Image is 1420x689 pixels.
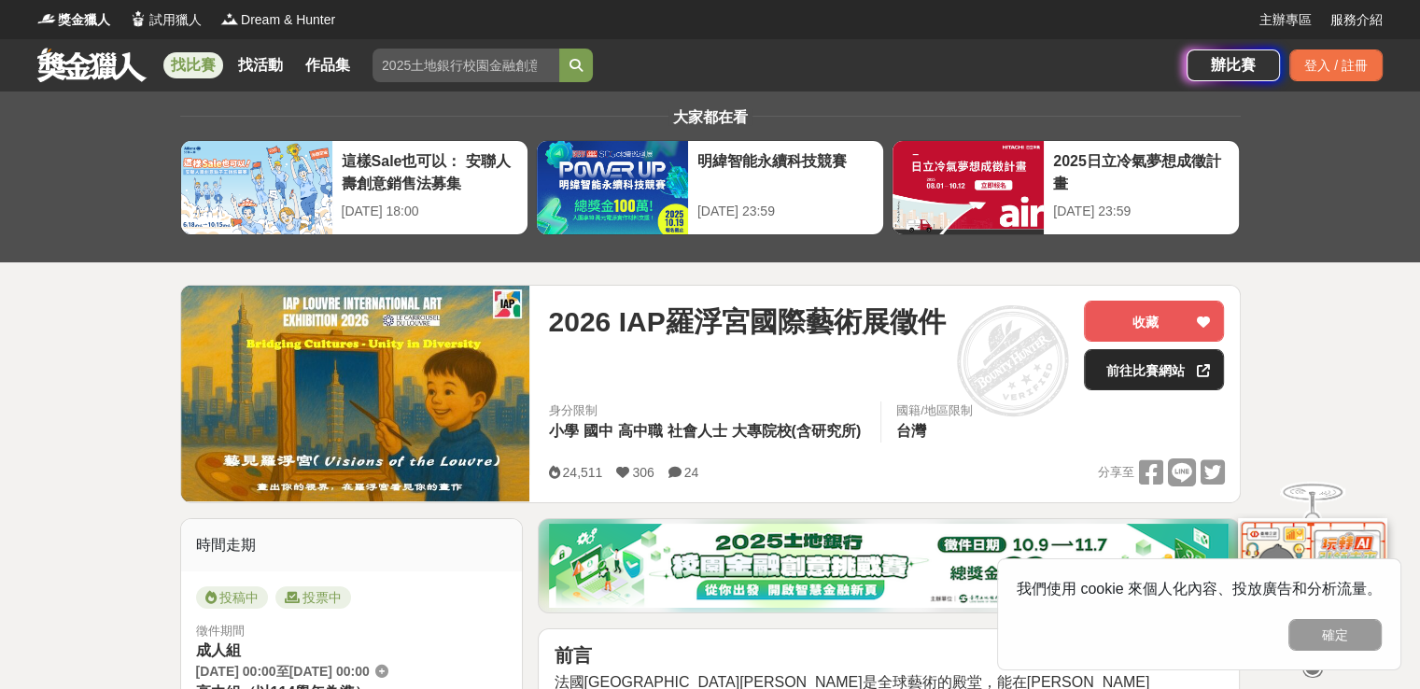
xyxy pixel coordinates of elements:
[1288,619,1382,651] button: 確定
[275,586,351,609] span: 投票中
[1097,458,1133,486] span: 分享至
[129,10,202,30] a: Logo試用獵人
[892,140,1240,235] a: 2025日立冷氣夢想成徵計畫[DATE] 23:59
[632,465,654,480] span: 306
[181,519,523,571] div: 時間走期
[667,423,726,439] span: 社會人士
[583,423,612,439] span: 國中
[196,664,276,679] span: [DATE] 00:00
[1187,49,1280,81] a: 辦比賽
[896,423,926,439] span: 台灣
[342,202,518,221] div: [DATE] 18:00
[896,401,973,420] div: 國籍/地區限制
[554,645,591,666] strong: 前言
[149,10,202,30] span: 試用獵人
[562,465,602,480] span: 24,511
[684,465,699,480] span: 24
[548,401,865,420] div: 身分限制
[536,140,884,235] a: 明緯智能永續科技競賽[DATE] 23:59
[231,52,290,78] a: 找活動
[129,9,148,28] img: Logo
[58,10,110,30] span: 獎金獵人
[163,52,223,78] a: 找比賽
[697,202,874,221] div: [DATE] 23:59
[1289,49,1383,81] div: 登入 / 註冊
[196,642,241,658] span: 成人組
[1238,518,1387,642] img: d2146d9a-e6f6-4337-9592-8cefde37ba6b.png
[196,624,245,638] span: 徵件期間
[373,49,559,82] input: 2025土地銀行校園金融創意挑戰賽：從你出發 開啟智慧金融新頁
[697,150,874,192] div: 明緯智能永續科技競賽
[37,9,56,28] img: Logo
[289,664,370,679] span: [DATE] 00:00
[549,524,1229,608] img: d20b4788-230c-4a26-8bab-6e291685a538.png
[1084,301,1224,342] button: 收藏
[241,10,335,30] span: Dream & Hunter
[548,423,578,439] span: 小學
[1330,10,1383,30] a: 服務介紹
[1053,202,1230,221] div: [DATE] 23:59
[276,664,289,679] span: 至
[1053,150,1230,192] div: 2025日立冷氣夢想成徵計畫
[181,286,530,501] img: Cover Image
[220,9,239,28] img: Logo
[548,301,945,343] span: 2026 IAP羅浮宮國際藝術展徵件
[342,150,518,192] div: 這樣Sale也可以： 安聯人壽創意銷售法募集
[731,423,861,439] span: 大專院校(含研究所)
[668,109,752,125] span: 大家都在看
[298,52,358,78] a: 作品集
[617,423,662,439] span: 高中職
[1017,581,1382,597] span: 我們使用 cookie 來個人化內容、投放廣告和分析流量。
[1084,349,1224,390] a: 前往比賽網站
[196,586,268,609] span: 投稿中
[220,10,335,30] a: LogoDream & Hunter
[180,140,528,235] a: 這樣Sale也可以： 安聯人壽創意銷售法募集[DATE] 18:00
[1259,10,1312,30] a: 主辦專區
[37,10,110,30] a: Logo獎金獵人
